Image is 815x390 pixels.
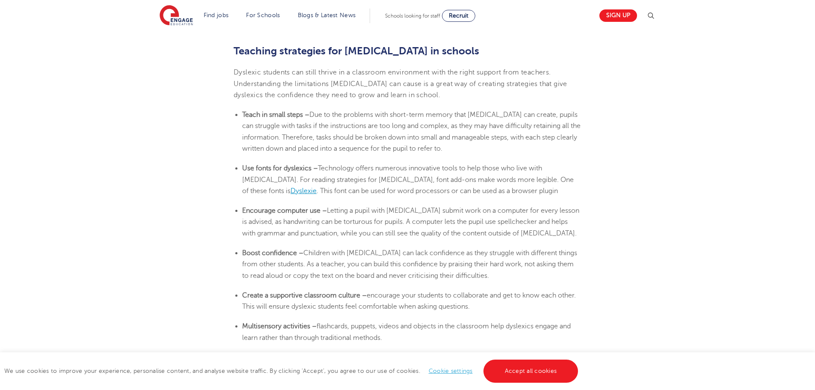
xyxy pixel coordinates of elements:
[4,368,580,374] span: We use cookies to improve your experience, personalise content, and analyse website traffic. By c...
[442,10,475,22] a: Recruit
[298,12,356,18] a: Blogs & Latest News
[599,9,637,22] a: Sign up
[234,68,567,99] span: Dyslexic students can still thrive in a classroom environment with the right support from teacher...
[242,292,367,299] b: Create a supportive classroom culture –
[449,12,468,19] span: Recruit
[246,12,280,18] a: For Schools
[385,13,440,19] span: Schools looking for staff
[242,292,576,310] span: encourage your students to collaborate and get to know each other. This will ensure dyslexic stud...
[160,5,193,27] img: Engage Education
[317,187,558,195] span: . This font can be used for word processors or can be used as a browser plugin
[242,207,579,237] span: Letting a pupil with [MEDICAL_DATA] submit work on a computer for every lesson is advised, as han...
[242,249,303,257] b: Boost confidence –
[322,207,327,214] b: –
[204,12,229,18] a: Find jobs
[242,249,577,280] span: Children with [MEDICAL_DATA] can lack confidence as they struggle with different things from othe...
[242,207,320,214] b: Encourage computer use
[242,322,317,330] b: Multisensory activities –
[290,187,317,195] a: Dyslexie
[483,360,578,383] a: Accept all cookies
[242,322,571,341] span: flashcards, puppets, videos and objects in the classroom help dyslexics engage and learn rather t...
[242,164,318,172] b: Use fonts for dyslexics –
[429,368,473,374] a: Cookie settings
[242,111,309,119] b: Teach in small steps –
[234,45,479,57] b: Teaching strategies for [MEDICAL_DATA] in schools
[242,111,581,152] span: Due to the problems with short-term memory that [MEDICAL_DATA] can create, pupils can struggle wi...
[242,164,574,195] span: Technology offers numerous innovative tools to help those who live with [MEDICAL_DATA]. For readi...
